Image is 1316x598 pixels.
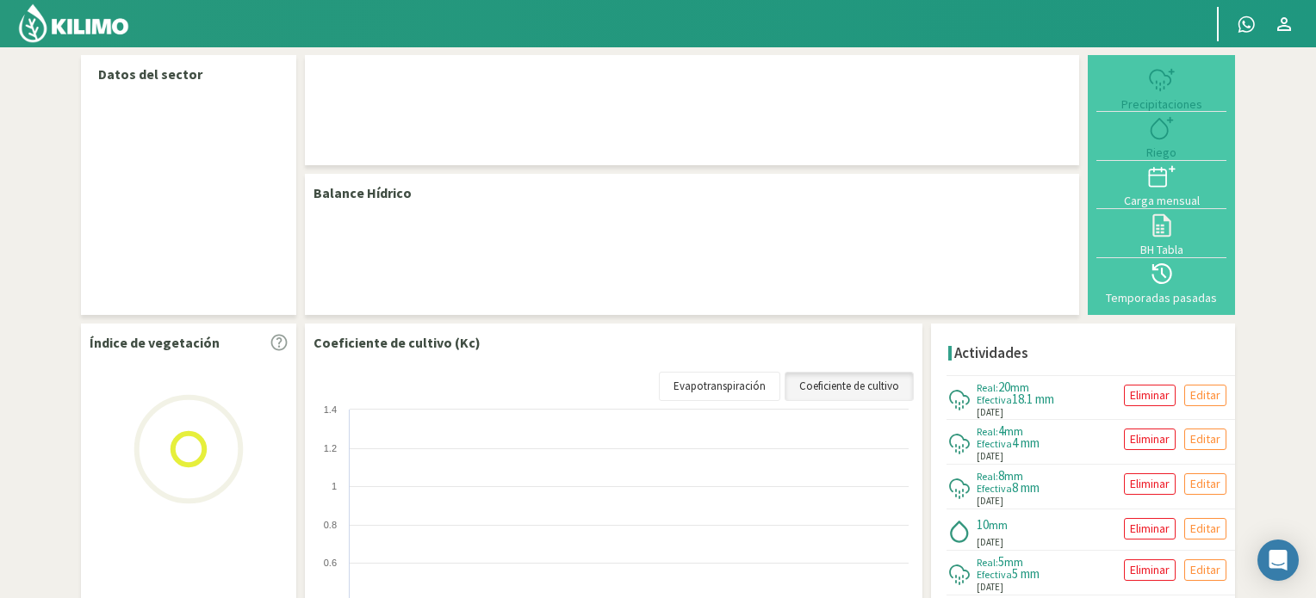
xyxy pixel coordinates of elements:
span: 10 [977,516,989,533]
div: Open Intercom Messenger [1257,539,1299,581]
span: 5 mm [1012,565,1040,582]
span: 4 mm [1012,435,1040,451]
span: [DATE] [977,535,1003,550]
text: 0.8 [324,520,337,530]
button: Temporadas pasadas [1096,258,1226,306]
span: [DATE] [977,449,1003,464]
text: 1.2 [324,443,337,453]
button: Editar [1184,473,1226,495]
span: Efectiva [977,568,1012,581]
button: Eliminar [1124,385,1176,406]
h4: Actividades [954,345,1028,361]
button: Editar [1184,428,1226,450]
span: 18.1 mm [1012,391,1054,407]
p: Índice de vegetación [90,332,220,353]
button: Precipitaciones [1096,64,1226,112]
text: 1 [332,481,337,491]
span: mm [1010,379,1029,395]
p: Editar [1190,385,1220,405]
button: Eliminar [1124,473,1176,495]
span: [DATE] [977,405,1003,420]
span: Real: [977,381,998,394]
div: BH Tabla [1102,244,1221,256]
a: Coeficiente de cultivo [785,372,914,401]
span: [DATE] [977,580,1003,595]
div: Riego [1102,146,1221,158]
a: Evapotranspiración [659,372,780,401]
span: mm [1004,554,1023,570]
text: 1.4 [324,404,337,415]
p: Editar [1190,474,1220,494]
button: BH Tabla [1096,209,1226,257]
text: 0.6 [324,558,337,568]
button: Eliminar [1124,559,1176,581]
span: 8 mm [1012,479,1040,496]
p: Datos del sector [98,64,279,84]
button: Eliminar [1124,518,1176,539]
img: Loading... [102,363,275,535]
div: Carga mensual [1102,194,1221,207]
p: Editar [1190,519,1220,539]
div: Temporadas pasadas [1102,292,1221,304]
p: Eliminar [1130,519,1170,539]
button: Carga mensual [1096,161,1226,209]
button: Editar [1184,518,1226,539]
span: 5 [998,553,1004,570]
button: Editar [1184,559,1226,581]
button: Editar [1184,385,1226,406]
p: Eliminar [1130,560,1170,580]
span: mm [1004,423,1023,439]
img: Kilimo [17,3,130,44]
span: Real: [977,470,998,483]
div: Precipitaciones [1102,98,1221,110]
span: Real: [977,556,998,569]
span: 8 [998,467,1004,484]
span: mm [1004,468,1023,484]
p: Eliminar [1130,474,1170,494]
p: Eliminar [1130,429,1170,449]
p: Balance Hídrico [313,182,412,203]
span: Real: [977,425,998,438]
button: Riego [1096,112,1226,160]
span: 4 [998,422,1004,439]
button: Eliminar [1124,428,1176,450]
p: Coeficiente de cultivo (Kc) [313,332,481,353]
p: Eliminar [1130,385,1170,405]
span: 20 [998,379,1010,395]
span: Efectiva [977,393,1012,406]
p: Editar [1190,429,1220,449]
span: Efectiva [977,482,1012,495]
p: Editar [1190,560,1220,580]
span: Efectiva [977,437,1012,450]
span: mm [989,517,1008,533]
span: [DATE] [977,494,1003,509]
